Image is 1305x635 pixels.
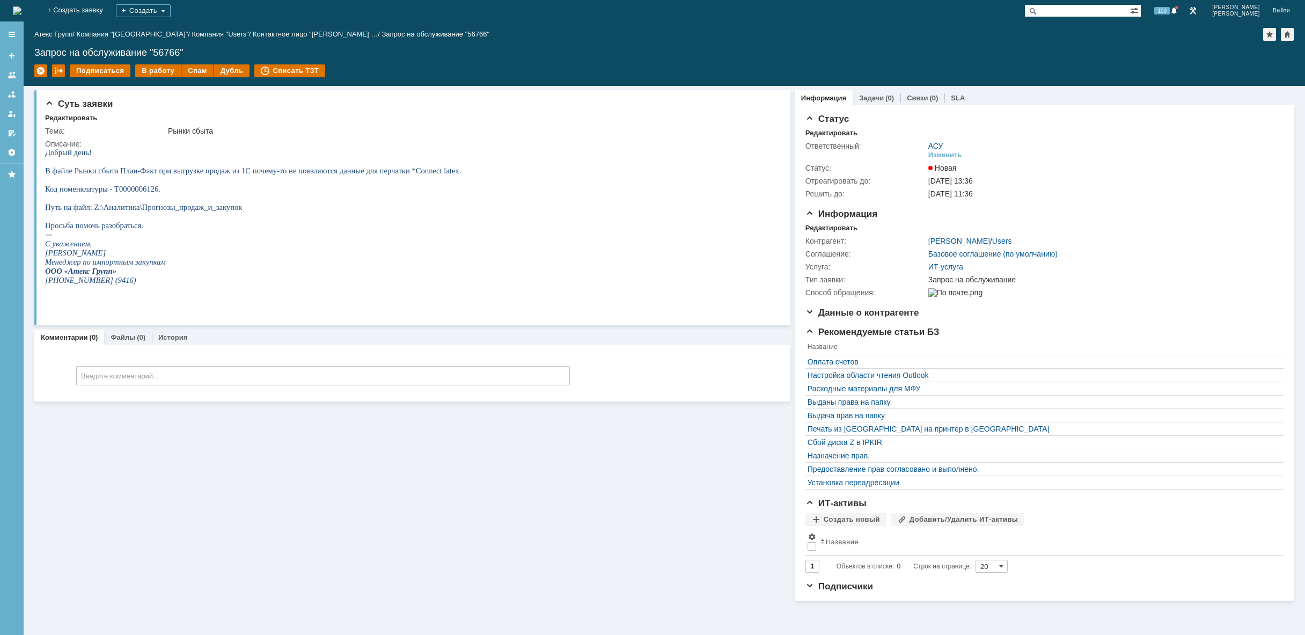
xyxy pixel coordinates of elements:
span: Данные о контрагенте [805,308,919,318]
span: Рекомендуемые статьи БЗ [805,327,940,337]
a: История [158,333,187,341]
div: / [77,30,192,38]
span: [PERSON_NAME] [1212,11,1260,17]
div: Редактировать [45,114,97,122]
div: Сделать домашней страницей [1281,28,1294,41]
div: / [34,30,77,38]
a: Мои заявки [3,105,20,122]
a: Комментарии [41,333,88,341]
div: Запрос на обслуживание "56766" [382,30,489,38]
div: 0 [897,560,901,573]
a: Базовое соглашение (по умолчанию) [928,250,1058,258]
div: Редактировать [805,224,857,232]
span: Расширенный поиск [1130,5,1141,15]
div: / [928,237,1012,245]
div: Редактировать [805,129,857,137]
a: Создать заявку [3,47,20,64]
span: [PERSON_NAME] [1212,4,1260,11]
div: (0) [929,94,938,102]
span: Суть заявки [45,99,113,109]
a: Связи [907,94,928,102]
div: Соглашение: [805,250,926,258]
div: (0) [885,94,894,102]
div: / [192,30,253,38]
a: Расходные материалы для МФУ [808,384,1276,393]
a: Заявки на командах [3,67,20,84]
div: Рынки сбыта [168,127,772,135]
span: Новая [928,164,957,172]
a: Мои согласования [3,125,20,142]
a: Предоставление прав согласовано и выполнено. [808,465,1276,473]
div: Контрагент: [805,237,926,245]
div: Запрос на обслуживание "56766" [34,47,1294,58]
div: Ответственный: [805,142,926,150]
span: Объектов в списке: [837,563,894,570]
span: 100 [1154,7,1170,14]
a: [PERSON_NAME] [928,237,990,245]
span: Информация [805,209,877,219]
a: Сбой диска Z в IPKIR [808,438,1276,447]
span: [DATE] 13:36 [928,177,973,185]
a: ИТ-услуга [928,262,963,271]
a: Перейти в интерфейс администратора [1186,4,1199,17]
a: Печать из [GEOGRAPHIC_DATA] на принтер в [GEOGRAPHIC_DATA] [808,425,1276,433]
a: Настройки [3,144,20,161]
div: Создать [116,4,171,17]
a: Компания "[GEOGRAPHIC_DATA]" [77,30,188,38]
div: Тема: [45,127,166,135]
a: Выданы права на папку [808,398,1276,406]
img: logo [13,6,21,15]
div: Изменить [928,151,962,159]
i: Строк на странице: [837,560,971,573]
div: Услуга: [805,262,926,271]
a: Настройка области чтения Outlook [808,371,1276,379]
a: Оплата счетов [808,357,1276,366]
a: Users [992,237,1012,245]
div: Описание: [45,140,774,148]
div: Статус: [805,164,926,172]
div: (0) [90,333,98,341]
a: Файлы [111,333,135,341]
a: Компания "Users" [192,30,249,38]
div: Название [826,538,859,546]
a: Назначение прав. [808,451,1276,460]
a: Заявки в моей ответственности [3,86,20,103]
a: Перейти на домашнюю страницу [13,6,21,15]
div: Удалить [34,64,47,77]
span: Подписчики [805,581,873,592]
span: ИТ-активы [805,498,867,508]
div: Тип заявки: [805,275,926,284]
th: Название [818,530,1278,556]
a: Атекс Групп [34,30,72,38]
a: Установка переадресации [808,478,1276,487]
div: Отреагировать до: [805,177,926,185]
a: SLA [951,94,965,102]
div: Решить до: [805,189,926,198]
img: По почте.png [928,288,983,297]
a: Задачи [859,94,884,102]
div: Способ обращения: [805,288,926,297]
span: Настройки [808,532,816,541]
a: Информация [801,94,846,102]
a: Выдача прав на папку [808,411,1276,420]
a: Контактное лицо "[PERSON_NAME] … [253,30,378,38]
div: Запрос на обслуживание [928,275,1277,284]
div: / [253,30,382,38]
a: АСУ [928,142,943,150]
span: Статус [805,114,849,124]
div: (0) [137,333,145,341]
div: Работа с массовостью [52,64,65,77]
th: Название [805,341,1278,355]
div: Добавить в избранное [1263,28,1276,41]
span: [DATE] 11:36 [928,189,973,198]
